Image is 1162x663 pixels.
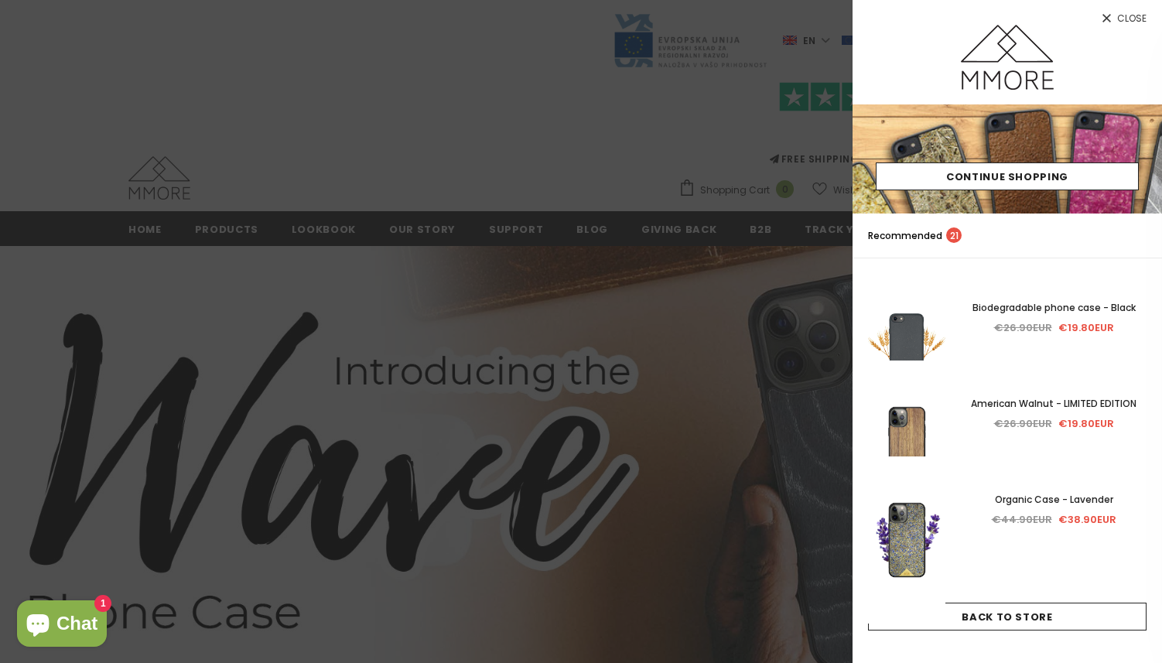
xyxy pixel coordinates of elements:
span: Close [1117,14,1147,23]
span: 21 [946,227,962,243]
span: Organic Case - Lavender [995,493,1113,506]
span: €19.80EUR [1058,416,1114,431]
span: €26.90EUR [994,320,1052,335]
span: American Walnut - LIMITED EDITION [971,397,1136,410]
span: €26.90EUR [994,416,1052,431]
a: Biodegradable phone case - Black [961,299,1147,316]
a: Back To Store [868,603,1147,631]
p: Recommended [868,227,962,244]
span: €38.90EUR [1058,512,1116,527]
span: €44.90EUR [992,512,1052,527]
span: €19.80EUR [1058,320,1114,335]
a: Continue Shopping [876,162,1139,190]
inbox-online-store-chat: Shopify online store chat [12,600,111,651]
a: American Walnut - LIMITED EDITION [961,395,1147,412]
a: search [1131,228,1147,244]
a: Organic Case - Lavender [961,491,1147,508]
span: Biodegradable phone case - Black [972,301,1136,314]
